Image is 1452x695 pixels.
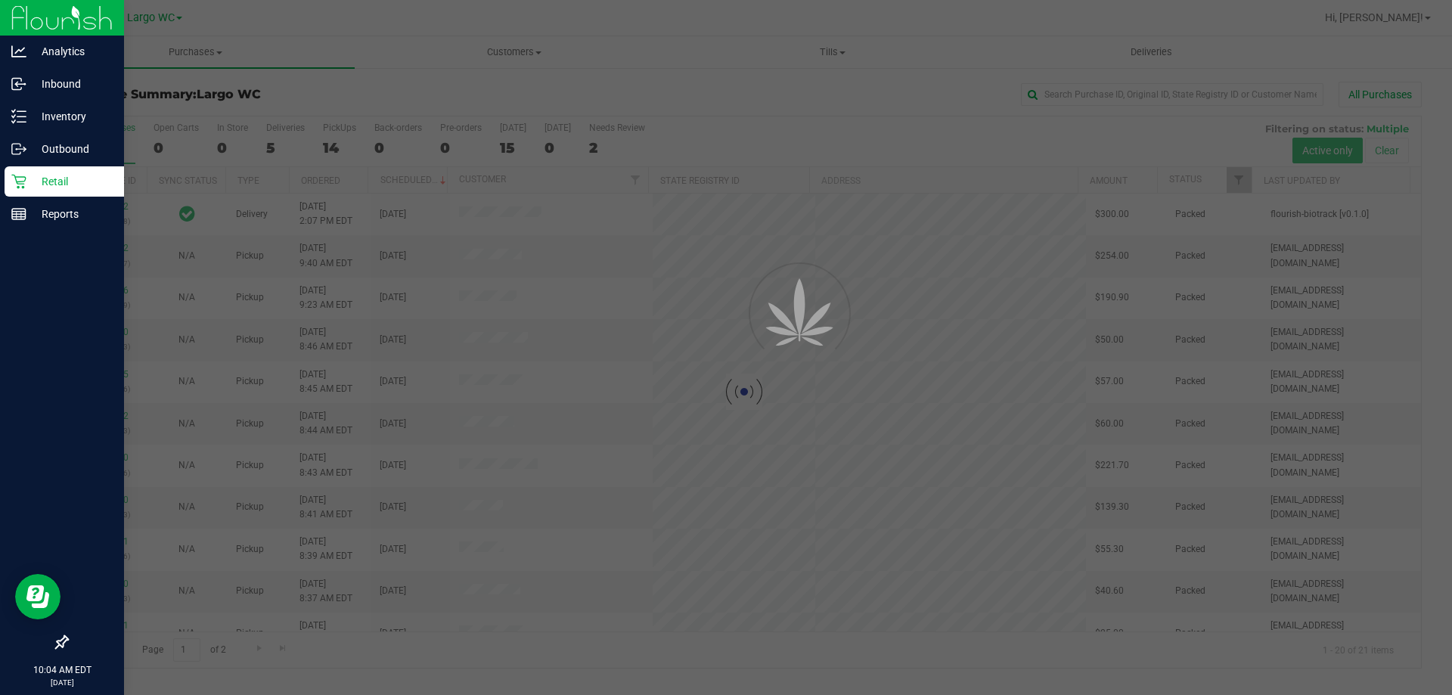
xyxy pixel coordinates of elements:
[11,206,26,222] inline-svg: Reports
[26,42,117,61] p: Analytics
[7,677,117,688] p: [DATE]
[26,107,117,126] p: Inventory
[26,205,117,223] p: Reports
[7,663,117,677] p: 10:04 AM EDT
[15,574,60,619] iframe: Resource center
[11,141,26,157] inline-svg: Outbound
[26,172,117,191] p: Retail
[26,140,117,158] p: Outbound
[11,44,26,59] inline-svg: Analytics
[11,109,26,124] inline-svg: Inventory
[11,76,26,92] inline-svg: Inbound
[26,75,117,93] p: Inbound
[11,174,26,189] inline-svg: Retail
